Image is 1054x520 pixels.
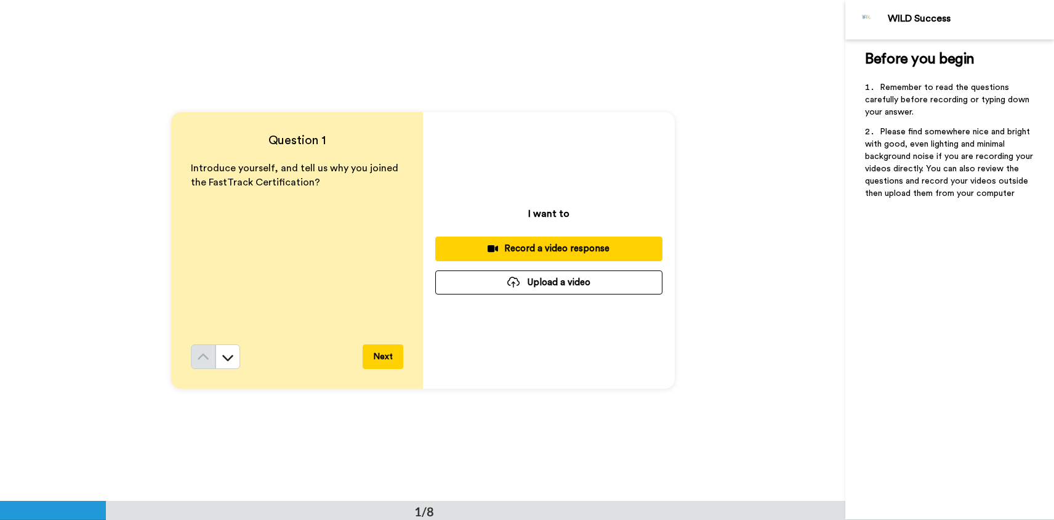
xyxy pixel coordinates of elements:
[865,52,974,67] span: Before you begin
[191,132,403,149] h4: Question 1
[528,206,569,221] p: I want to
[445,242,653,255] div: Record a video response
[435,270,662,295] button: Upload a video
[435,237,662,261] button: Record a video response
[395,503,454,520] div: 1/8
[363,344,403,369] button: Next
[865,128,1036,198] span: Please find somewhere nice and bright with good, even lighting and minimal background noise if yo...
[852,5,882,35] img: Profile Image
[865,83,1032,116] span: Remember to read the questions carefully before recording or typing down your answer.
[888,13,1053,25] div: WILD Success
[191,163,401,187] span: Introduce yourself, and tell us why you joined the FastTrack Certification?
